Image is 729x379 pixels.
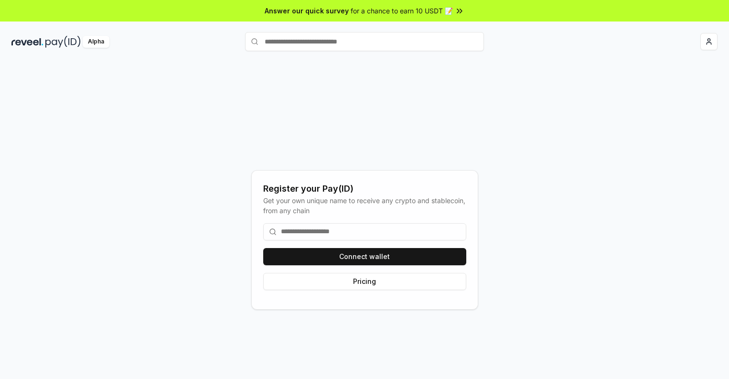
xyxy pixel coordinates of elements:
div: Register your Pay(ID) [263,182,466,195]
button: Connect wallet [263,248,466,265]
button: Pricing [263,273,466,290]
div: Get your own unique name to receive any crypto and stablecoin, from any chain [263,195,466,216]
img: reveel_dark [11,36,43,48]
img: pay_id [45,36,81,48]
div: Alpha [83,36,109,48]
span: for a chance to earn 10 USDT 📝 [351,6,453,16]
span: Answer our quick survey [265,6,349,16]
